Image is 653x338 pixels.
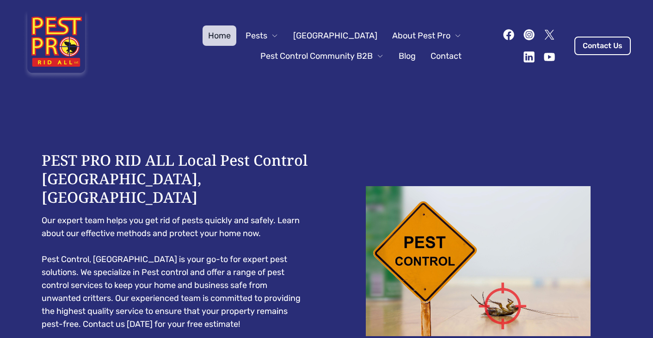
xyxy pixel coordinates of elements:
[574,37,631,55] a: Contact Us
[393,46,421,66] a: Blog
[425,46,467,66] a: Contact
[246,29,267,42] span: Pests
[392,29,450,42] span: About Pest Pro
[260,50,373,63] span: Pest Control Community B2B
[22,11,90,81] img: Pest Pro Rid All
[387,25,467,46] button: About Pest Pro
[255,46,389,66] button: Pest Control Community B2B
[42,214,308,331] pre: Our expert team helps you get rid of pests quickly and safely. Learn about our effective methods ...
[240,25,284,46] button: Pests
[203,25,236,46] a: Home
[288,25,383,46] a: [GEOGRAPHIC_DATA]
[42,151,308,207] h1: PEST PRO RID ALL Local Pest Control [GEOGRAPHIC_DATA], [GEOGRAPHIC_DATA]
[345,186,611,336] img: Dead cockroach on floor with caution sign pest control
